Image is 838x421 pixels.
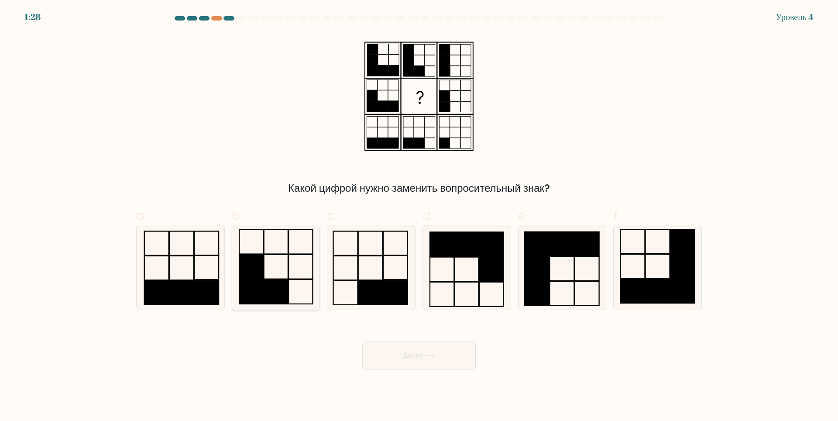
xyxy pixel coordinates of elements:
ya-tr-span: b. [232,207,242,224]
div: 1:28 [24,10,41,24]
ya-tr-span: a. [136,207,147,224]
ya-tr-span: Уровень 4 [776,11,814,23]
ya-tr-span: d. [422,207,433,224]
ya-tr-span: Какой цифрой нужно заменить вопросительный знак? [288,181,550,195]
ya-tr-span: Далее [403,350,423,360]
ya-tr-span: e. [518,207,528,224]
ya-tr-span: f. [613,207,619,224]
ya-tr-span: c. [327,207,337,224]
button: Далее [362,342,476,369]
